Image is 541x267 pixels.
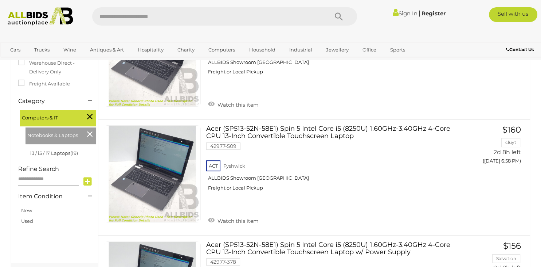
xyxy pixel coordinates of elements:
span: Computers & IT [22,112,77,122]
a: Watch this item [206,99,260,110]
a: Contact Us [506,46,536,54]
h4: Category [18,98,77,104]
h4: Refine Search [18,166,96,172]
label: Warehouse Direct - Delivery Only [18,59,91,76]
a: Trucks [30,44,54,56]
a: [GEOGRAPHIC_DATA] [5,56,67,68]
a: Antiques & Art [85,44,129,56]
span: $160 [502,125,521,135]
h4: Item Condition [18,193,77,200]
button: Search [321,7,357,26]
a: Office [358,44,381,56]
a: Sports [385,44,410,56]
span: Watch this item [216,218,259,224]
a: Computers [204,44,240,56]
a: Household [244,44,280,56]
a: Cars [5,44,25,56]
a: Acer (SP513-52N-58E1) Spin 5 Intel Core i5 (8250U) 1.60GHz-3.40GHz 4-Core CPU 13-Inch Convertible... [212,125,452,197]
span: $156 [503,241,521,251]
a: Charity [173,44,199,56]
b: Contact Us [506,47,534,52]
a: Sell with us [489,7,538,22]
span: Watch this item [216,102,259,108]
a: Watch this item [206,215,260,226]
a: Hospitality [133,44,168,56]
a: New [21,207,32,213]
a: Acer (SP513-52N-58E1) Spin 5 Intel Core i5 (8250U) 1.60GHz-3.40GHz 4-Core CPU 13-Inch Convertible... [212,9,452,80]
label: Freight Available [18,80,70,88]
a: Sign In [393,10,417,17]
a: Jewellery [321,44,353,56]
a: Wine [59,44,81,56]
a: Industrial [285,44,317,56]
span: | [419,9,420,17]
span: (19) [70,150,78,156]
a: i3 / i5 / i7 Laptops(19) [30,150,78,156]
a: Used [21,218,33,224]
a: Register [422,10,446,17]
img: Allbids.com.au [4,7,77,26]
span: Notebooks & Laptops [27,129,82,140]
a: $160 cluyt 2d 8h left ([DATE] 6:58 PM) [464,125,523,168]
